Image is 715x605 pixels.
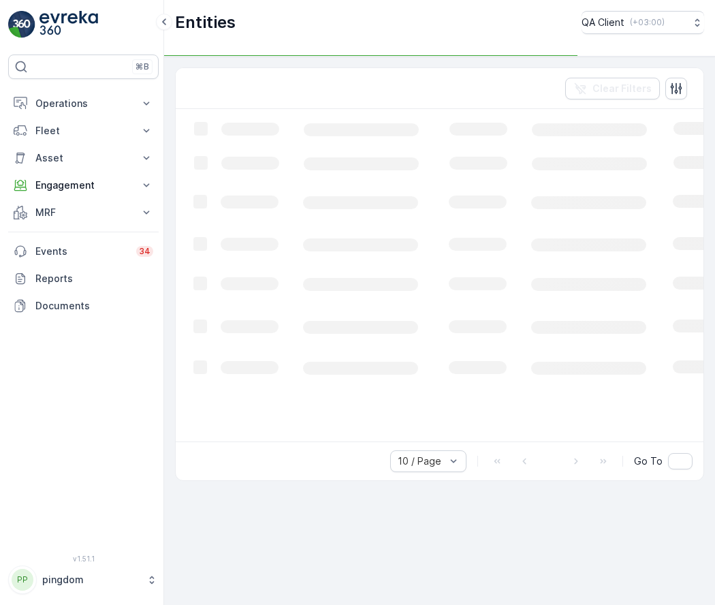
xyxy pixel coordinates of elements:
[8,565,159,594] button: PPpingdom
[565,78,660,99] button: Clear Filters
[8,555,159,563] span: v 1.51.1
[35,97,131,110] p: Operations
[8,265,159,292] a: Reports
[634,454,663,468] span: Go To
[35,272,153,285] p: Reports
[8,90,159,117] button: Operations
[630,17,665,28] p: ( +03:00 )
[35,151,131,165] p: Asset
[35,299,153,313] p: Documents
[582,11,704,34] button: QA Client(+03:00)
[39,11,98,38] img: logo_light-DOdMpM7g.png
[175,12,236,33] p: Entities
[8,117,159,144] button: Fleet
[8,238,159,265] a: Events34
[12,569,33,591] div: PP
[35,124,131,138] p: Fleet
[136,61,149,72] p: ⌘B
[35,206,131,219] p: MRF
[8,199,159,226] button: MRF
[8,292,159,320] a: Documents
[8,172,159,199] button: Engagement
[139,246,150,257] p: 34
[8,11,35,38] img: logo
[35,179,131,192] p: Engagement
[35,245,128,258] p: Events
[592,82,652,95] p: Clear Filters
[42,573,140,587] p: pingdom
[8,144,159,172] button: Asset
[582,16,624,29] p: QA Client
